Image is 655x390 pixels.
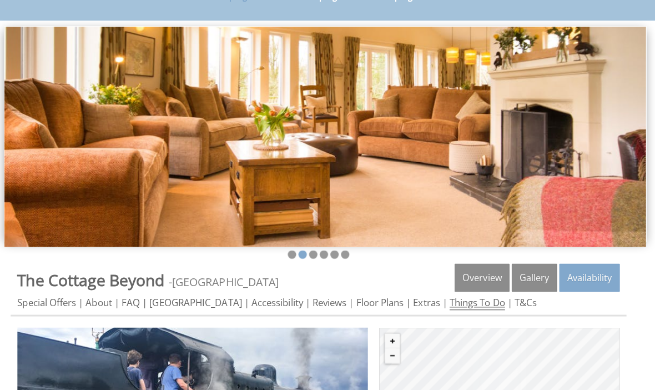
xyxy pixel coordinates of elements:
[451,294,506,308] a: Things To Do
[153,294,245,307] a: [GEOGRAPHIC_DATA]
[515,294,537,307] a: T&Cs
[387,331,401,346] button: Zoom in
[415,294,441,307] a: Extras
[387,346,401,360] button: Zoom out
[456,262,510,289] a: Overview
[175,272,281,287] a: [GEOGRAPHIC_DATA]
[22,294,80,307] a: Special Offers
[358,294,405,307] a: Floor Plans
[22,267,168,288] span: The Cottage Beyond
[172,272,281,287] span: -
[125,294,144,307] a: FAQ
[560,262,619,289] a: Availability
[22,267,172,288] a: The Cottage Beyond
[512,262,557,289] a: Gallery
[90,294,116,307] a: About
[254,294,305,307] a: Accessibility
[315,294,349,307] a: Reviews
